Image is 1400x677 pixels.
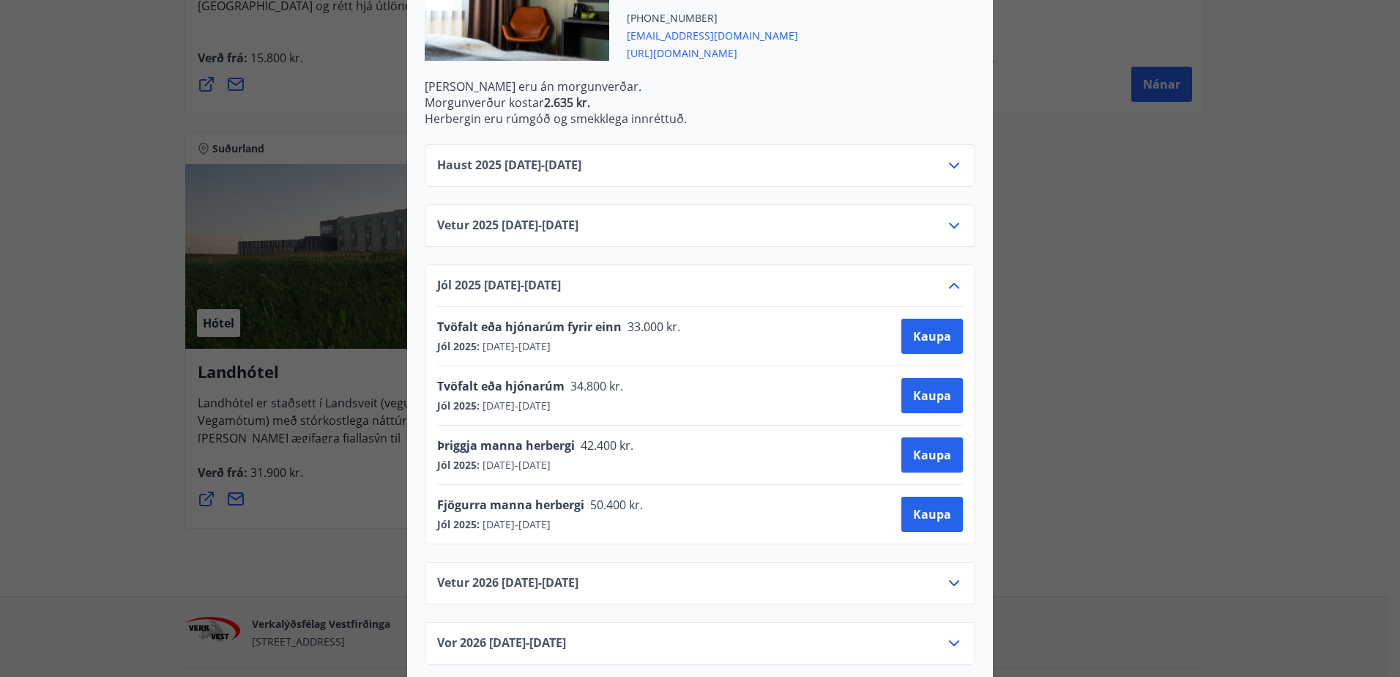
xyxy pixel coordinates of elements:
strong: 2.635 kr. [544,95,590,111]
p: Morgunverður kostar [425,95,975,111]
p: [PERSON_NAME] eru án morgunverðar. [425,78,975,95]
span: [EMAIL_ADDRESS][DOMAIN_NAME] [627,26,827,43]
span: [URL][DOMAIN_NAME] [627,43,827,61]
p: Herbergin eru rúmgóð og smekklega innréttuð. [425,111,975,127]
span: Haust 2025 [DATE] - [DATE] [437,157,581,174]
span: [PHONE_NUMBER] [627,11,827,26]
